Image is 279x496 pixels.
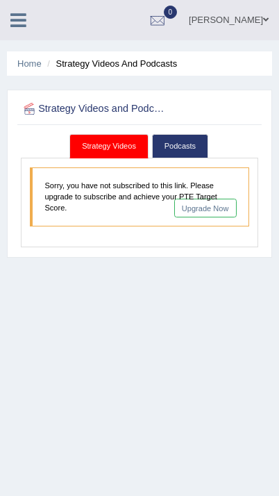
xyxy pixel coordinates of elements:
a: Strategy Videos [69,134,149,158]
a: Podcasts [152,134,208,158]
blockquote: Sorry, you have not subscribed to this link. Please upgrade to subscribe and achieve your PTE Tar... [30,167,248,226]
a: Home [17,58,42,69]
span: 0 [164,6,178,19]
li: Strategy Videos and Podcasts [44,57,177,70]
h2: Strategy Videos and Podcasts [21,100,168,118]
a: Upgrade Now [174,199,237,218]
